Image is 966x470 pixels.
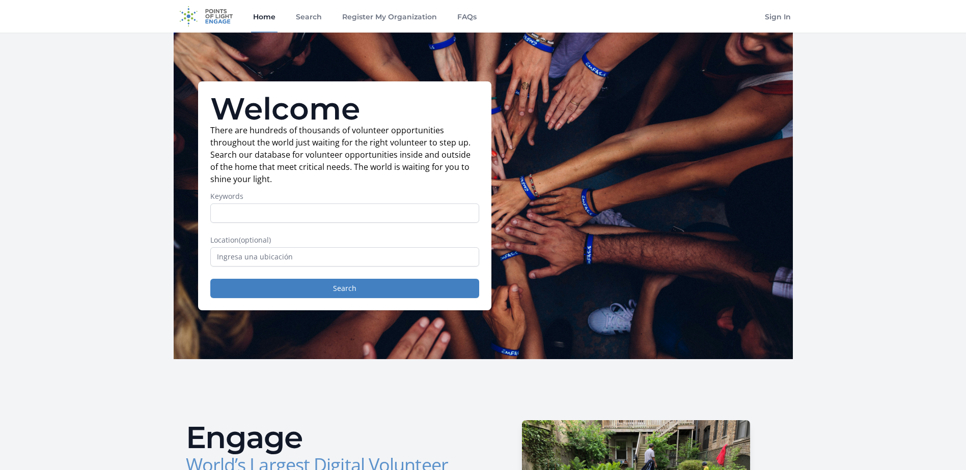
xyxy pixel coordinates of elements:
[210,124,479,185] p: There are hundreds of thousands of volunteer opportunities throughout the world just waiting for ...
[210,191,479,201] label: Keywords
[210,94,479,124] h1: Welcome
[210,247,479,267] input: Ingresa una ubicación
[186,422,475,453] h2: Engage
[210,279,479,298] button: Search
[210,235,479,245] label: Location
[239,235,271,245] span: (optional)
